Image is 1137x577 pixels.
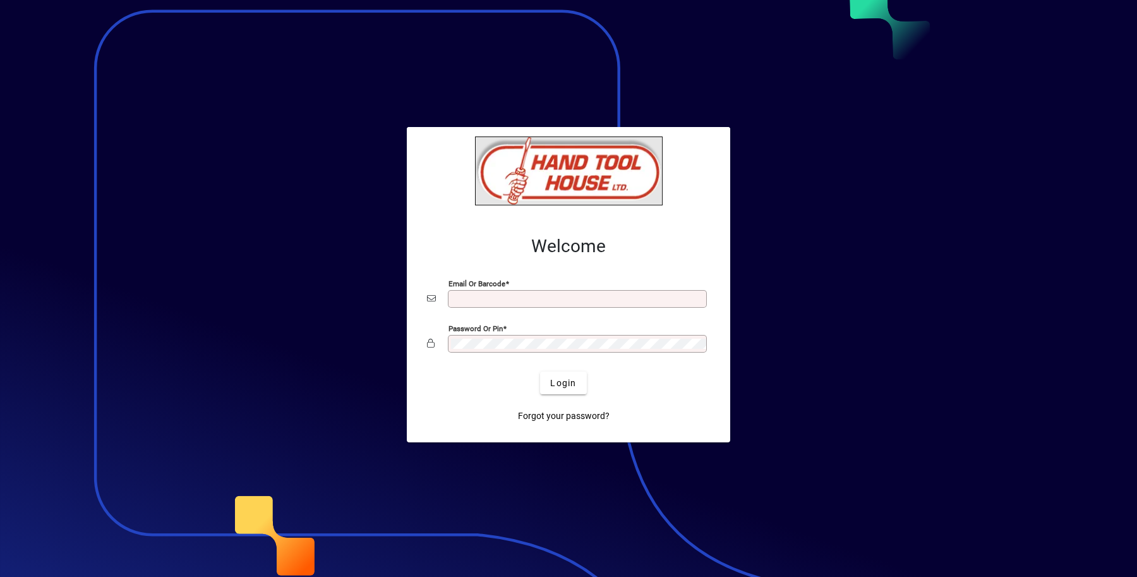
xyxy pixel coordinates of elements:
[513,404,615,427] a: Forgot your password?
[550,377,576,390] span: Login
[448,279,505,288] mat-label: Email or Barcode
[448,324,503,333] mat-label: Password or Pin
[427,236,710,257] h2: Welcome
[518,410,610,423] span: Forgot your password?
[540,372,586,394] button: Login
